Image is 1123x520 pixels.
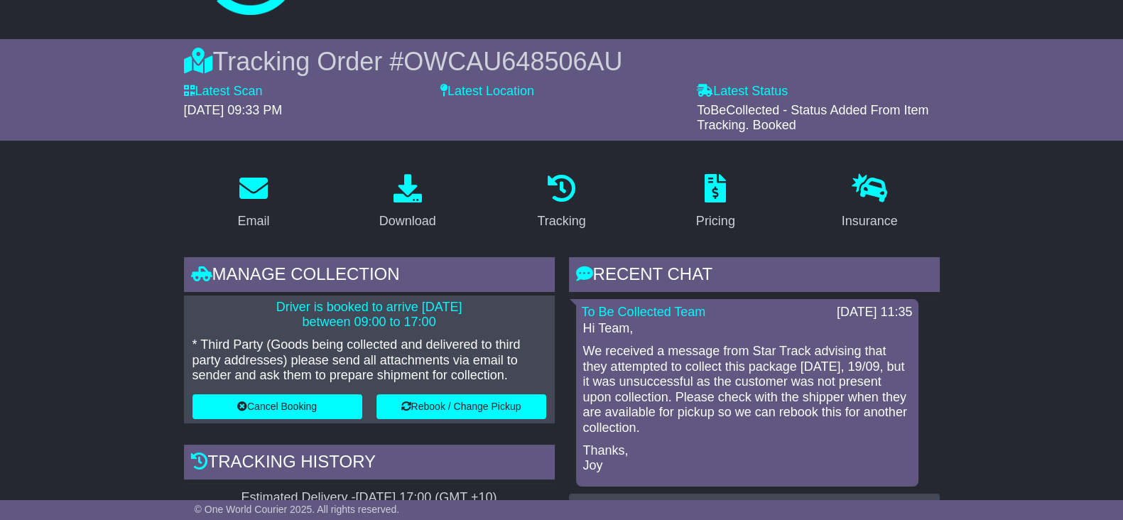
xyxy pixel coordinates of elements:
[697,84,788,99] label: Latest Status
[195,504,400,515] span: © One World Courier 2025. All rights reserved.
[837,305,913,320] div: [DATE] 11:35
[192,337,546,384] p: * Third Party (Goods being collected and delivered to third party addresses) please send all atta...
[184,490,555,506] div: Estimated Delivery -
[583,443,911,474] p: Thanks, Joy
[184,46,940,77] div: Tracking Order #
[537,212,585,231] div: Tracking
[184,84,263,99] label: Latest Scan
[528,169,595,236] a: Tracking
[192,394,362,419] button: Cancel Booking
[184,445,555,483] div: Tracking history
[379,212,436,231] div: Download
[440,84,534,99] label: Latest Location
[376,394,546,419] button: Rebook / Change Pickup
[370,169,445,236] a: Download
[697,103,928,133] span: ToBeCollected - Status Added From Item Tracking. Booked
[228,169,278,236] a: Email
[696,212,735,231] div: Pricing
[687,169,744,236] a: Pricing
[403,47,622,76] span: OWCAU648506AU
[583,344,911,436] p: We received a message from Star Track advising that they attempted to collect this package [DATE]...
[192,300,546,330] p: Driver is booked to arrive [DATE] between 09:00 to 17:00
[184,257,555,296] div: Manage collection
[832,169,907,236] a: Insurance
[842,212,898,231] div: Insurance
[582,305,706,319] a: To Be Collected Team
[237,212,269,231] div: Email
[184,103,283,117] span: [DATE] 09:33 PM
[569,257,940,296] div: RECENT CHAT
[356,490,497,506] div: [DATE] 17:00 (GMT +10)
[583,321,911,337] p: Hi Team,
